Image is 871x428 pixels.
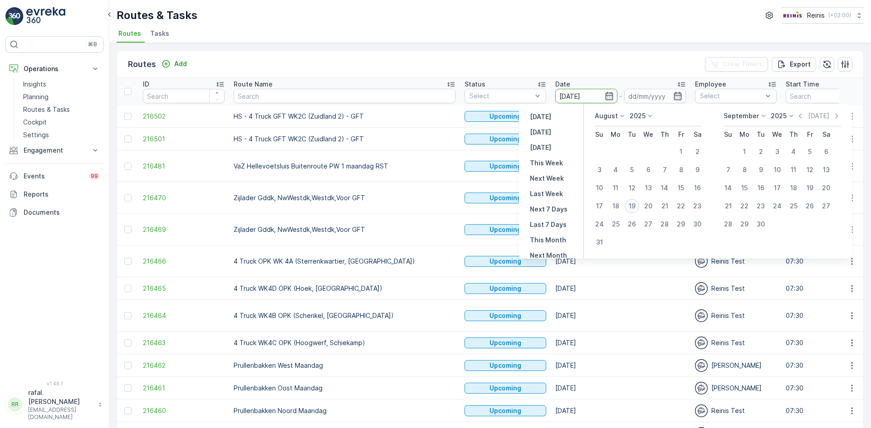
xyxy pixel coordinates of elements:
p: Reinis [807,11,825,20]
span: Routes [118,29,141,38]
td: HS - 4 Truck GFT WK2C (Zuidland 2) - GFT [229,128,460,150]
div: 27 [641,217,656,231]
p: Start Time [786,80,819,89]
div: 11 [608,181,623,195]
img: svg%3e [695,282,708,295]
p: Next Week [530,174,564,183]
span: 216469 [143,225,225,234]
button: Last 7 Days [526,219,570,230]
p: Routes & Tasks [117,8,197,23]
div: 12 [625,181,639,195]
p: Upcoming [489,135,521,144]
div: 4 [786,144,801,159]
th: Thursday [785,126,802,143]
div: Toggle Row Selected [124,163,132,170]
div: 16 [690,181,705,195]
input: dd/mm/yyyy [555,89,617,103]
button: Upcoming [465,134,546,144]
td: [DATE] [551,277,690,300]
p: Route Name [234,80,273,89]
td: [DATE] [551,332,690,354]
p: [EMAIL_ADDRESS][DOMAIN_NAME] [28,406,93,421]
p: Last Week [530,189,563,198]
button: Operations [5,60,103,78]
button: Upcoming [465,111,546,122]
td: VaZ Hellevoetsluis Buitenroute PW 1 maandag RST [229,150,460,182]
div: 8 [674,163,688,177]
div: 1 [737,144,752,159]
th: Friday [673,126,689,143]
div: 14 [721,181,735,195]
p: Upcoming [489,162,521,171]
div: 2 [754,144,768,159]
p: Add [174,59,187,68]
span: Tasks [150,29,169,38]
button: Upcoming [465,310,546,321]
div: 27 [819,199,833,213]
a: Cockpit [20,116,103,129]
span: 216461 [143,384,225,393]
p: Export [790,60,811,69]
p: Upcoming [489,361,521,370]
a: Events99 [5,167,103,185]
div: 23 [754,199,768,213]
th: Wednesday [640,126,656,143]
a: 216460 [143,406,225,415]
span: 216470 [143,193,225,202]
div: Toggle Row Selected [124,362,132,369]
div: 20 [641,199,656,213]
p: Routes & Tasks [23,105,70,114]
div: 28 [657,217,672,231]
div: 7 [721,163,735,177]
td: Prullenbakken Noord Maandag [229,399,460,422]
span: 216462 [143,361,225,370]
button: Upcoming [465,192,546,203]
div: RR [8,397,22,412]
button: Upcoming [465,256,546,267]
button: Export [772,57,816,72]
div: 11 [786,163,801,177]
p: Documents [24,208,100,217]
p: Upcoming [489,284,521,293]
span: 216464 [143,311,225,320]
td: Zijlader Gddk, NwWestdk,Westdk,Voor GFT [229,214,460,245]
div: Toggle Row Selected [124,285,132,292]
span: 216463 [143,338,225,347]
div: 30 [690,217,705,231]
a: 216466 [143,257,225,266]
button: Upcoming [465,383,546,394]
p: ⌘B [88,41,97,48]
input: dd/mm/yyyy [624,89,686,103]
img: svg%3e [695,255,708,268]
div: 3 [592,163,607,177]
p: Employee [695,80,726,89]
button: This Week [526,158,567,168]
div: Toggle Row Selected [124,226,132,233]
div: 3 [770,144,784,159]
a: Planning [20,91,103,103]
p: Insights [23,80,46,89]
span: 216502 [143,112,225,121]
p: Upcoming [489,384,521,393]
div: 31 [592,235,607,250]
div: 20 [819,181,833,195]
div: 21 [721,199,735,213]
button: Yesterday [526,111,555,122]
img: Reinis-Logo-Vrijstaand_Tekengebied-1-copy2_aBO4n7j.png [782,10,803,20]
p: Status [465,80,485,89]
button: Upcoming [465,337,546,348]
a: Settings [20,129,103,141]
td: Zijlader Gddk, NwWestdk,Westdk,Voor GFT [229,182,460,214]
p: [DATE] [530,112,551,121]
a: Routes & Tasks [20,103,103,116]
div: Toggle Row Selected [124,194,132,202]
div: [PERSON_NAME] [695,359,777,372]
span: 216501 [143,135,225,144]
div: 12 [802,163,817,177]
button: Add [158,58,191,69]
img: svg%3e [695,359,708,372]
p: Operations [24,64,85,73]
p: Settings [23,130,49,139]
